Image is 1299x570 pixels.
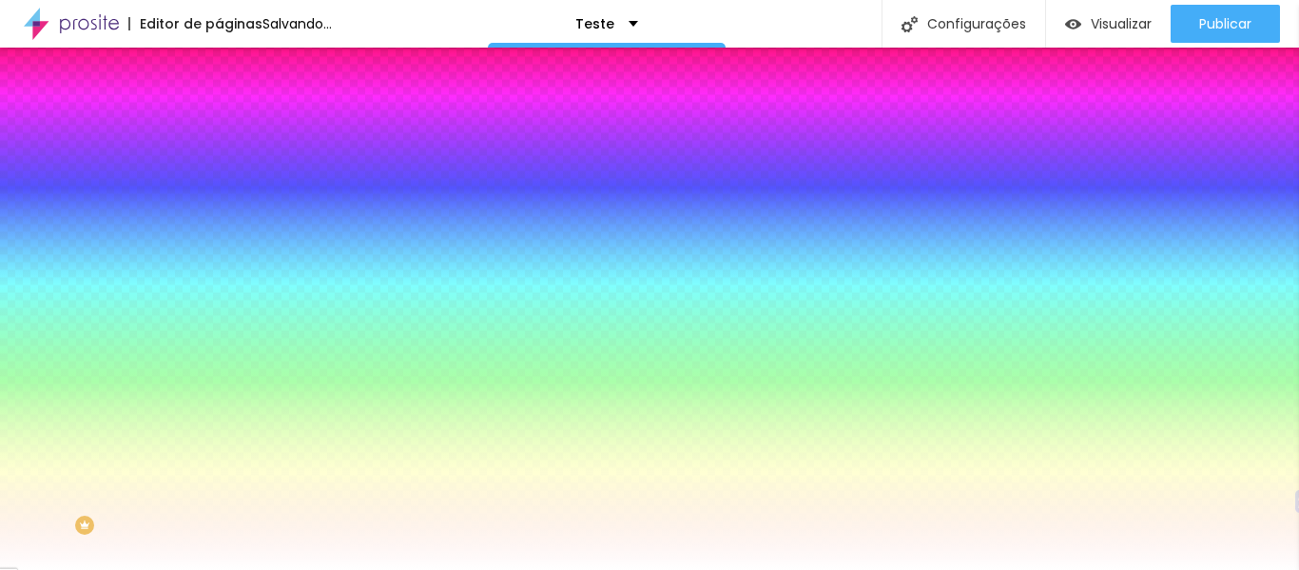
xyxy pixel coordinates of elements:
[902,16,918,32] img: Ícone
[1171,5,1280,43] button: Publicar
[1091,14,1152,33] font: Visualizar
[927,14,1026,33] font: Configurações
[1065,16,1081,32] img: view-1.svg
[140,14,262,33] font: Editor de páginas
[1199,14,1251,33] font: Publicar
[575,14,614,33] font: Teste
[262,17,332,30] div: Salvando...
[1046,5,1171,43] button: Visualizar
